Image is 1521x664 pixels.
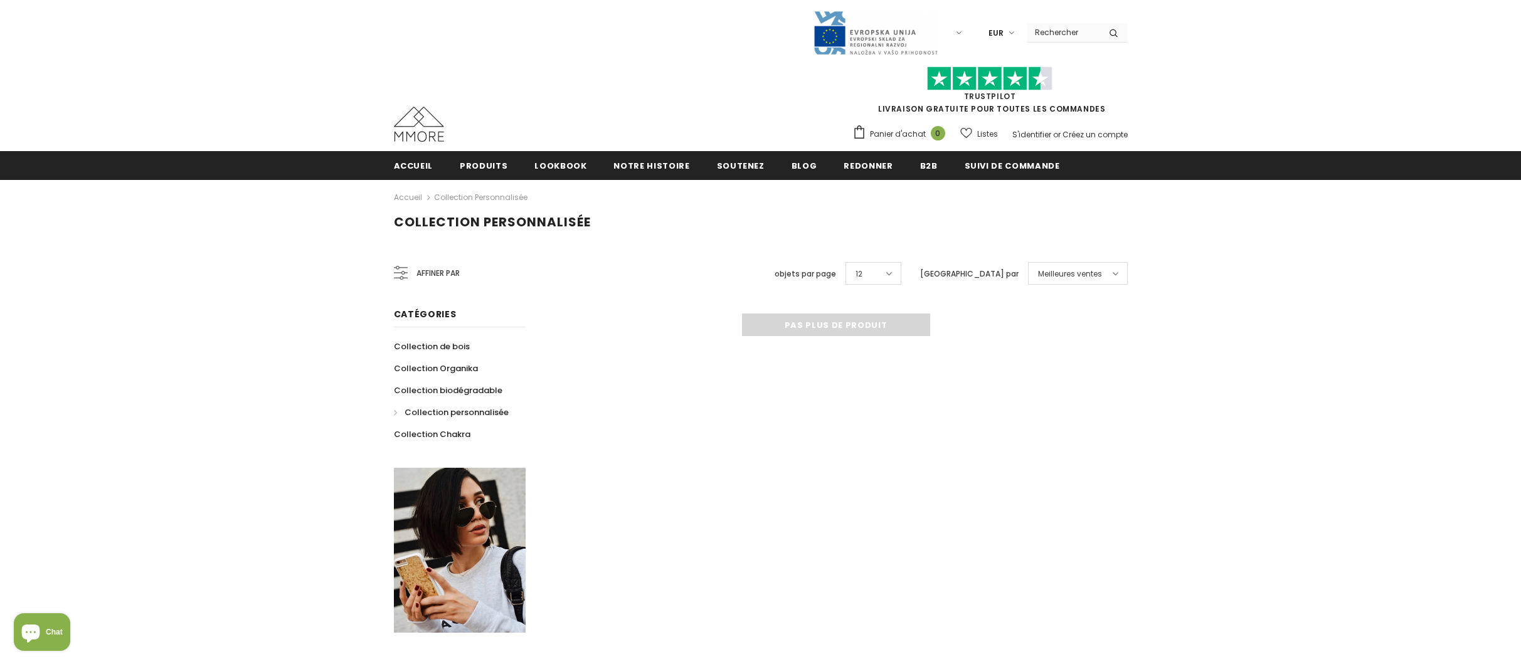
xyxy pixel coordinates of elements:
a: Accueil [394,190,422,205]
span: LIVRAISON GRATUITE POUR TOUTES LES COMMANDES [852,72,1128,114]
a: Lookbook [534,151,586,179]
a: Suivi de commande [965,151,1060,179]
a: Créez un compte [1063,129,1128,140]
a: Panier d'achat 0 [852,125,951,144]
span: Affiner par [416,266,460,280]
span: Redonner [844,160,893,172]
img: Cas MMORE [394,107,444,142]
span: Panier d'achat [870,128,926,140]
span: EUR [988,27,1004,40]
img: Faites confiance aux étoiles pilotes [927,66,1052,91]
span: Blog [792,160,817,172]
a: Collection biodégradable [394,379,502,401]
a: Javni Razpis [813,27,938,38]
inbox-online-store-chat: Shopify online store chat [10,613,74,654]
span: Collection personnalisée [394,213,591,231]
span: Collection Chakra [394,428,470,440]
span: Catégories [394,308,457,320]
a: Collection personnalisée [434,192,527,203]
span: Accueil [394,160,433,172]
input: Search Site [1027,23,1100,41]
span: soutenez [717,160,765,172]
a: Blog [792,151,817,179]
a: B2B [920,151,938,179]
span: Collection Organika [394,362,478,374]
a: Accueil [394,151,433,179]
a: Redonner [844,151,893,179]
img: Javni Razpis [813,10,938,56]
a: Collection de bois [394,335,470,357]
span: Listes [977,128,998,140]
label: objets par page [775,268,836,280]
a: Notre histoire [613,151,689,179]
span: 12 [856,268,862,280]
a: Collection personnalisée [394,401,509,423]
label: [GEOGRAPHIC_DATA] par [920,268,1019,280]
span: 0 [931,126,945,140]
span: Lookbook [534,160,586,172]
a: Collection Chakra [394,423,470,445]
a: Collection Organika [394,357,478,379]
span: Suivi de commande [965,160,1060,172]
a: S'identifier [1012,129,1051,140]
span: Meilleures ventes [1038,268,1102,280]
span: Collection de bois [394,340,470,352]
span: Collection personnalisée [405,406,509,418]
span: B2B [920,160,938,172]
span: Produits [460,160,507,172]
a: TrustPilot [964,91,1016,102]
span: or [1053,129,1061,140]
a: soutenez [717,151,765,179]
a: Produits [460,151,507,179]
a: Listes [960,123,998,145]
span: Notre histoire [613,160,689,172]
span: Collection biodégradable [394,384,502,396]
